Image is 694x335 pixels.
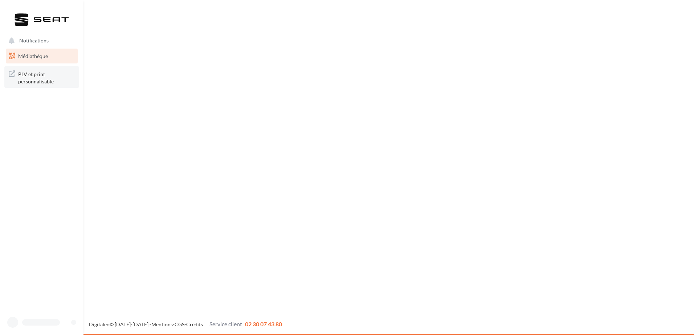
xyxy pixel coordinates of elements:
span: PLV et print personnalisable [18,69,75,85]
span: 02 30 07 43 80 [245,320,282,327]
a: PLV et print personnalisable [4,66,79,88]
span: Service client [209,320,242,327]
span: Médiathèque [18,53,48,59]
span: © [DATE]-[DATE] - - - [89,321,282,327]
a: Digitaleo [89,321,110,327]
a: Mentions [151,321,173,327]
span: Notifications [19,38,49,44]
a: Crédits [186,321,203,327]
a: CGS [175,321,184,327]
a: Médiathèque [4,49,79,64]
